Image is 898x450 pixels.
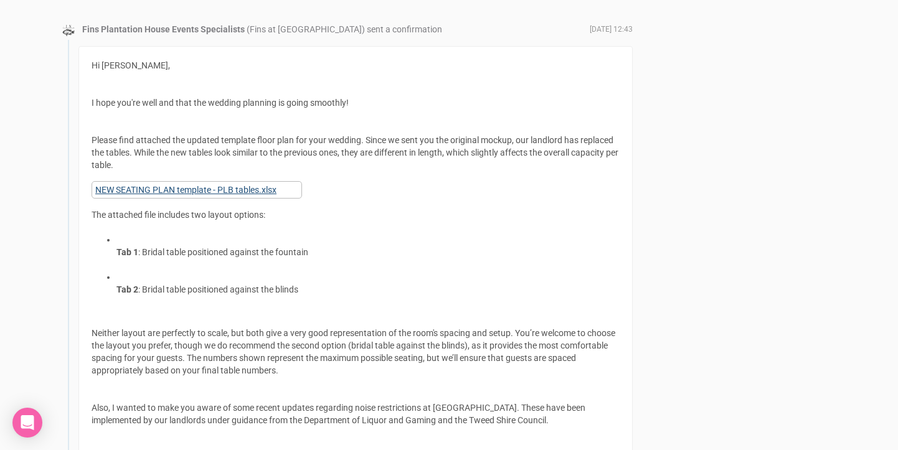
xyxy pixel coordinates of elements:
li: : Bridal table positioned against the fountain [116,233,620,258]
a: NEW SEATING PLAN template - PLB tables.xlsx [92,181,302,199]
strong: Fins Plantation House Events Specialists [82,24,245,34]
div: The attached file includes two layout options: [92,209,620,221]
span: [DATE] 12:43 [590,24,633,35]
strong: Tab 2 [116,284,138,294]
img: data [62,24,75,37]
div: I hope you're well and that the wedding planning is going smoothly! [92,96,620,134]
div: Please find attached the updated template floor plan for your wedding. Since we sent you the orig... [92,134,620,209]
span: (Fins at [GEOGRAPHIC_DATA]) sent a confirmation [247,24,442,34]
div: Hi [PERSON_NAME], [92,59,620,96]
div: Open Intercom Messenger [12,408,42,438]
li: : Bridal table positioned against the blinds [116,271,620,296]
strong: Tab 1 [116,247,138,257]
div: Neither layout are perfectly to scale, but both give a very good representation of the room's spa... [92,327,620,401]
